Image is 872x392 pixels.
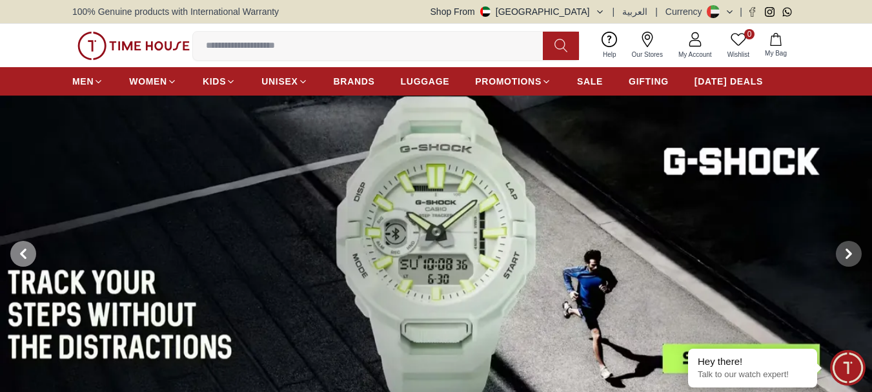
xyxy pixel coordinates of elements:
[624,29,671,62] a: Our Stores
[695,75,763,88] span: [DATE] DEALS
[698,355,807,368] div: Hey there!
[698,369,807,380] p: Talk to our watch expert!
[830,350,866,386] div: Chat Widget
[722,50,755,59] span: Wishlist
[673,50,717,59] span: My Account
[431,5,605,18] button: Shop From[GEOGRAPHIC_DATA]
[577,70,603,93] a: SALE
[629,75,669,88] span: GIFTING
[740,5,742,18] span: |
[665,5,707,18] div: Currency
[401,70,450,93] a: LUGGAGE
[765,7,775,17] a: Instagram
[203,75,226,88] span: KIDS
[261,70,307,93] a: UNISEX
[475,75,542,88] span: PROMOTIONS
[480,6,491,17] img: United Arab Emirates
[747,7,757,17] a: Facebook
[695,70,763,93] a: [DATE] DEALS
[744,29,755,39] span: 0
[72,70,103,93] a: MEN
[782,7,792,17] a: Whatsapp
[475,70,551,93] a: PROMOTIONS
[334,70,375,93] a: BRANDS
[613,5,615,18] span: |
[129,75,167,88] span: WOMEN
[261,75,298,88] span: UNISEX
[655,5,658,18] span: |
[77,32,190,60] img: ...
[334,75,375,88] span: BRANDS
[401,75,450,88] span: LUGGAGE
[72,5,279,18] span: 100% Genuine products with International Warranty
[598,50,622,59] span: Help
[629,70,669,93] a: GIFTING
[72,75,94,88] span: MEN
[129,70,177,93] a: WOMEN
[577,75,603,88] span: SALE
[757,30,795,61] button: My Bag
[760,48,792,58] span: My Bag
[203,70,236,93] a: KIDS
[595,29,624,62] a: Help
[627,50,668,59] span: Our Stores
[720,29,757,62] a: 0Wishlist
[622,5,647,18] button: العربية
